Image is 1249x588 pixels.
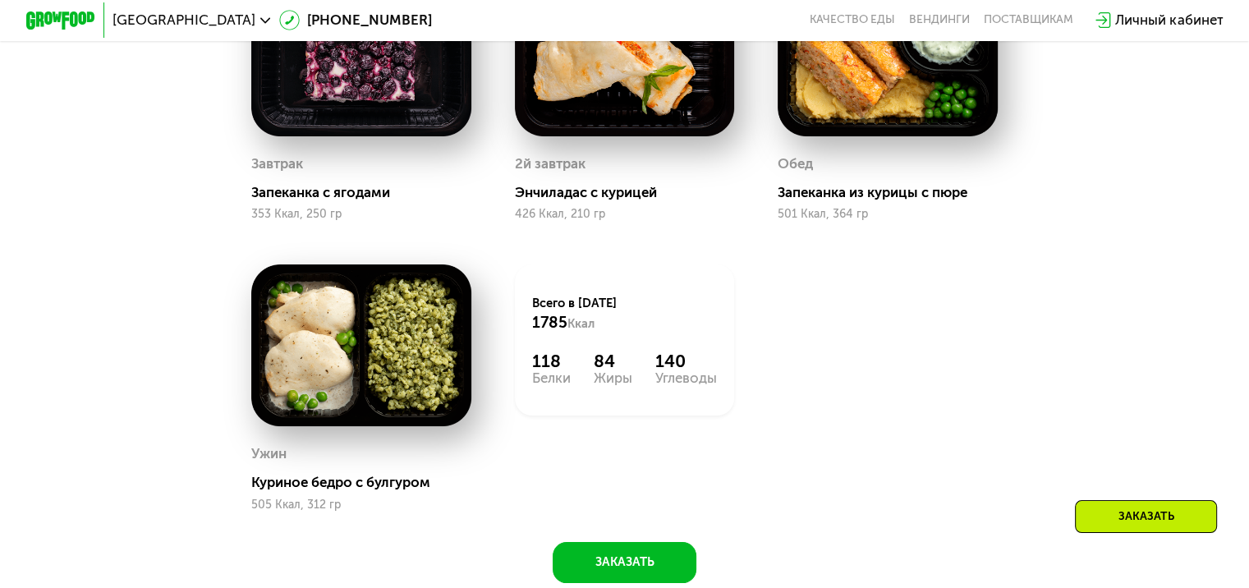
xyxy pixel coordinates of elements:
[594,371,632,385] div: Жиры
[251,441,287,467] div: Ужин
[251,498,471,512] div: 505 Ккал, 312 гр
[251,474,484,491] div: Куриное бедро с булгуром
[279,10,432,30] a: [PHONE_NUMBER]
[810,13,895,27] a: Качество еды
[515,208,735,221] div: 426 Ккал, 210 гр
[567,316,595,331] span: Ккал
[553,542,696,584] button: Заказать
[532,371,571,385] div: Белки
[532,313,567,332] span: 1785
[655,351,717,371] div: 140
[655,371,717,385] div: Углеводы
[909,13,970,27] a: Вендинги
[251,151,303,177] div: Завтрак
[594,351,632,371] div: 84
[113,13,255,27] span: [GEOGRAPHIC_DATA]
[778,184,1011,201] div: Запеканка из курицы с пюре
[778,151,813,177] div: Обед
[984,13,1073,27] div: поставщикам
[251,184,484,201] div: Запеканка с ягодами
[532,295,717,333] div: Всего в [DATE]
[515,184,748,201] div: Энчиладас с курицей
[1075,500,1217,533] div: Заказать
[251,208,471,221] div: 353 Ккал, 250 гр
[532,351,571,371] div: 118
[1115,10,1223,30] div: Личный кабинет
[515,151,585,177] div: 2й завтрак
[778,208,998,221] div: 501 Ккал, 364 гр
